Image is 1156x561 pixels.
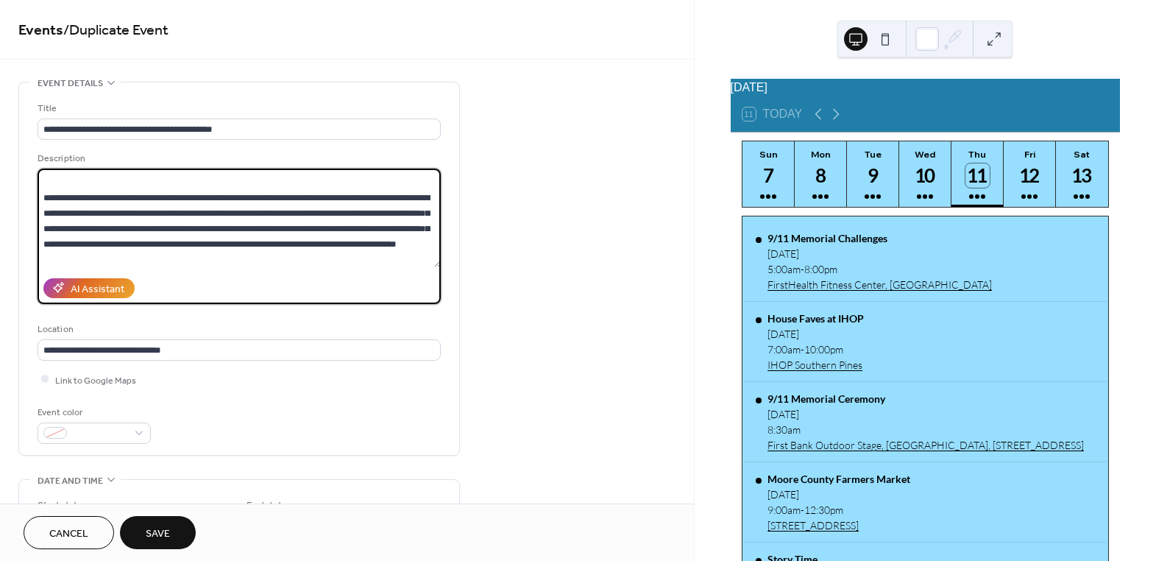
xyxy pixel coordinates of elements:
[1056,141,1108,207] button: Sat13
[795,141,847,207] button: Mon8
[767,504,801,516] span: 9:00am
[38,498,83,514] div: Start date
[767,247,992,260] div: [DATE]
[55,373,136,388] span: Link to Google Maps
[965,163,990,188] div: 11
[913,163,937,188] div: 10
[38,76,103,91] span: Event details
[18,16,63,45] a: Events
[38,405,148,420] div: Event color
[756,163,781,188] div: 7
[767,359,864,371] a: IHOP Southern Pines
[38,473,103,489] span: Date and time
[899,141,951,207] button: Wed10
[49,526,88,542] span: Cancel
[767,408,1084,420] div: [DATE]
[1008,149,1052,160] div: Fri
[767,488,910,501] div: [DATE]
[804,343,843,356] span: 10:00pm
[767,232,992,244] div: 9/11 Memorial Challenges
[742,141,795,207] button: Sun7
[1018,163,1042,188] div: 12
[146,526,170,542] span: Save
[247,498,288,514] div: End date
[809,163,833,188] div: 8
[747,149,790,160] div: Sun
[71,281,124,297] div: AI Assistant
[1070,163,1094,188] div: 13
[847,141,899,207] button: Tue9
[804,504,843,516] span: 12:30pm
[804,263,837,275] span: 8:00pm
[767,423,1084,436] div: 8:30am
[1060,149,1104,160] div: Sat
[63,16,169,45] span: / Duplicate Event
[767,312,864,325] div: House Faves at IHOP
[38,151,438,166] div: Description
[951,141,1004,207] button: Thu11
[801,263,804,275] span: -
[731,79,1120,96] div: [DATE]
[767,473,910,485] div: Moore County Farmers Market
[767,343,801,356] span: 7:00am
[956,149,999,160] div: Thu
[24,516,114,549] button: Cancel
[43,278,135,298] button: AI Assistant
[851,149,895,160] div: Tue
[801,343,804,356] span: -
[767,519,910,532] a: [STREET_ADDRESS]
[767,278,992,291] a: FirstHealth Fitness Center, [GEOGRAPHIC_DATA]
[120,516,196,549] button: Save
[767,328,864,340] div: [DATE]
[38,101,438,116] div: Title
[861,163,885,188] div: 9
[1004,141,1056,207] button: Fri12
[801,504,804,516] span: -
[767,392,1084,405] div: 9/11 Memorial Ceremony
[767,439,1084,451] a: First Bank Outdoor Stage, [GEOGRAPHIC_DATA], [STREET_ADDRESS]
[799,149,843,160] div: Mon
[38,322,438,337] div: Location
[767,263,801,275] span: 5:00am
[904,149,947,160] div: Wed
